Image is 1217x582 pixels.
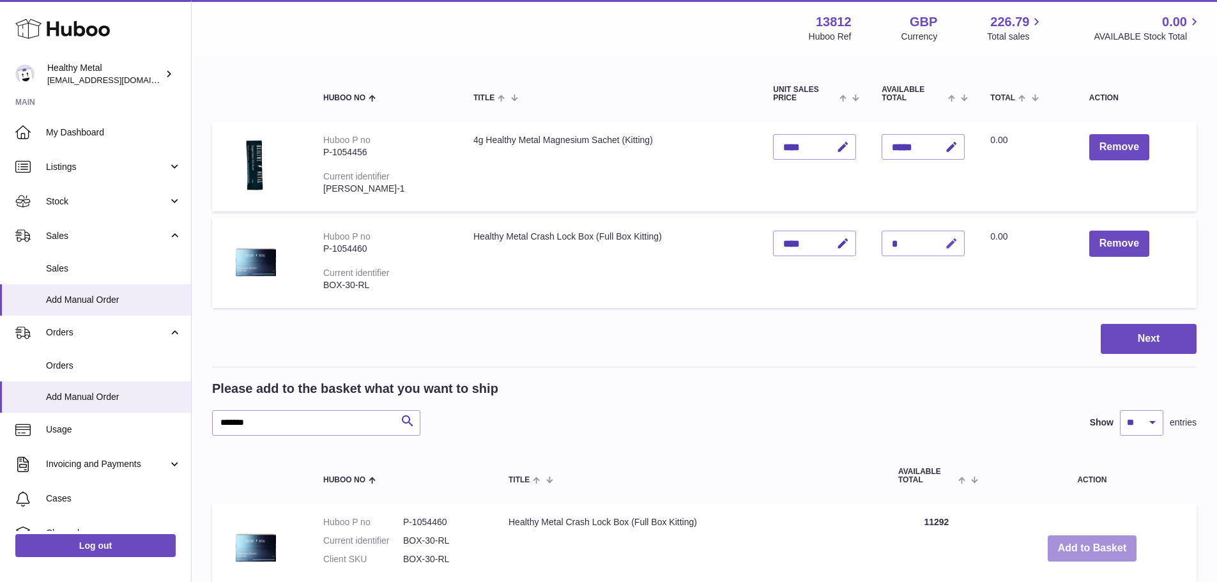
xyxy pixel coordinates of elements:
span: AVAILABLE Total [882,86,945,102]
div: Huboo Ref [809,31,852,43]
button: Add to Basket [1048,535,1137,562]
span: 0.00 [990,135,1007,145]
dt: Huboo P no [323,516,403,528]
button: Remove [1089,231,1149,257]
span: Cases [46,493,181,505]
div: P-1054456 [323,146,448,158]
span: AVAILABLE Stock Total [1094,31,1202,43]
span: Channels [46,527,181,539]
h2: Please add to the basket what you want to ship [212,380,498,397]
img: Healthy Metal Crash Lock Box (Full Box Kitting) [225,231,289,292]
span: entries [1170,417,1197,429]
span: Total [990,94,1015,102]
span: Huboo no [323,94,365,102]
div: Current identifier [323,268,390,278]
span: Title [509,476,530,484]
th: Action [988,455,1197,497]
span: My Dashboard [46,126,181,139]
div: Action [1089,94,1184,102]
div: Currency [901,31,938,43]
span: Usage [46,424,181,436]
div: P-1054460 [323,243,448,255]
a: Log out [15,534,176,557]
span: Orders [46,326,168,339]
span: Unit Sales Price [773,86,836,102]
span: Title [473,94,494,102]
strong: GBP [910,13,937,31]
a: 0.00 AVAILABLE Stock Total [1094,13,1202,43]
div: Huboo P no [323,135,371,145]
span: AVAILABLE Total [898,468,955,484]
div: [PERSON_NAME]-1 [323,183,448,195]
span: Sales [46,263,181,275]
span: Stock [46,195,168,208]
dd: P-1054460 [403,516,483,528]
span: 0.00 [990,231,1007,241]
dt: Client SKU [323,553,403,565]
td: Healthy Metal Crash Lock Box (Full Box Kitting) [461,218,760,308]
div: Huboo P no [323,231,371,241]
span: Add Manual Order [46,391,181,403]
div: Healthy Metal [47,62,162,86]
span: Orders [46,360,181,372]
span: [EMAIL_ADDRESS][DOMAIN_NAME] [47,75,188,85]
dt: Current identifier [323,535,403,547]
button: Remove [1089,134,1149,160]
strong: 13812 [816,13,852,31]
div: BOX-30-RL [323,279,448,291]
img: Healthy Metal Crash Lock Box (Full Box Kitting) [225,516,289,578]
span: Invoicing and Payments [46,458,168,470]
span: Sales [46,230,168,242]
td: 4g Healthy Metal Magnesium Sachet (Kitting) [461,121,760,211]
label: Show [1090,417,1114,429]
span: Huboo no [323,476,365,484]
span: 0.00 [1162,13,1187,31]
span: Add Manual Order [46,294,181,306]
div: Current identifier [323,171,390,181]
img: internalAdmin-13812@internal.huboo.com [15,65,34,84]
span: Total sales [987,31,1044,43]
span: Listings [46,161,168,173]
img: 4g Healthy Metal Magnesium Sachet (Kitting) [225,134,289,195]
dd: BOX-30-RL [403,535,483,547]
button: Next [1101,324,1197,354]
dd: BOX-30-RL [403,553,483,565]
span: 226.79 [990,13,1029,31]
a: 226.79 Total sales [987,13,1044,43]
